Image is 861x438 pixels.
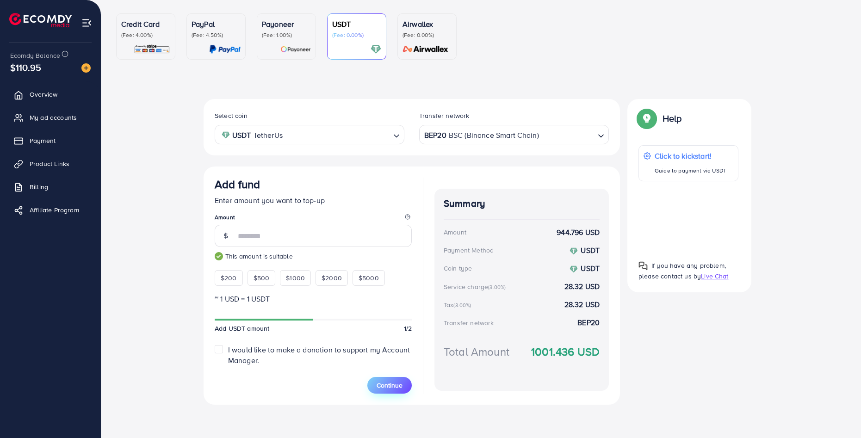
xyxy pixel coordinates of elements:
strong: 1001.436 USD [531,344,600,360]
div: Search for option [419,125,609,144]
img: card [371,44,381,55]
p: Help [663,113,682,124]
div: Transfer network [444,318,494,327]
p: (Fee: 1.00%) [262,31,311,39]
img: logo [9,13,72,27]
div: Search for option [215,125,404,144]
a: Payment [7,131,94,150]
strong: USDT [581,245,600,255]
span: $5000 [359,273,379,283]
span: Ecomdy Balance [10,51,60,60]
p: (Fee: 0.00%) [403,31,452,39]
img: card [134,44,170,55]
p: ~ 1 USD = 1 USDT [215,293,412,304]
span: $1000 [286,273,305,283]
div: Tax [444,300,474,309]
span: BSC (Binance Smart Chain) [449,129,539,142]
span: $200 [221,273,237,283]
span: Affiliate Program [30,205,79,215]
input: Search for option [285,128,390,142]
input: Search for option [540,128,594,142]
img: menu [81,18,92,28]
div: Total Amount [444,344,509,360]
span: Add USDT amount [215,324,269,333]
strong: 944.796 USD [557,227,600,238]
img: guide [215,252,223,260]
small: (3.00%) [488,284,506,291]
img: Popup guide [638,261,648,271]
img: coin [222,131,230,139]
strong: BEP20 [577,317,600,328]
p: Guide to payment via USDT [655,165,726,176]
p: (Fee: 4.50%) [192,31,241,39]
div: Service charge [444,282,508,291]
strong: 28.32 USD [564,281,600,292]
legend: Amount [215,213,412,225]
span: 1/2 [404,324,412,333]
div: Coin type [444,264,472,273]
label: Transfer network [419,111,470,120]
img: card [209,44,241,55]
span: Overview [30,90,57,99]
p: Payoneer [262,19,311,30]
a: Affiliate Program [7,201,94,219]
h3: Add fund [215,178,260,191]
iframe: Chat [822,396,854,431]
small: This amount is suitable [215,252,412,261]
span: $110.95 [10,61,41,74]
span: $500 [254,273,270,283]
a: Billing [7,178,94,196]
span: Billing [30,182,48,191]
h4: Summary [444,198,600,210]
span: Payment [30,136,56,145]
span: If you have any problem, please contact us by [638,261,726,281]
span: TetherUs [254,129,283,142]
span: I would like to make a donation to support my Account Manager. [228,345,410,365]
a: My ad accounts [7,108,94,127]
div: Payment Method [444,246,494,255]
img: Popup guide [638,110,655,127]
span: My ad accounts [30,113,77,122]
img: card [400,44,452,55]
strong: BEP20 [424,129,446,142]
img: coin [570,265,578,273]
img: coin [570,247,578,255]
a: Overview [7,85,94,104]
p: PayPal [192,19,241,30]
span: Live Chat [701,271,728,281]
span: $2000 [322,273,342,283]
strong: 28.32 USD [564,299,600,310]
p: USDT [332,19,381,30]
p: Click to kickstart! [655,150,726,161]
span: Continue [377,381,403,390]
button: Continue [367,377,412,394]
div: Amount [444,228,466,237]
label: Select coin [215,111,248,120]
p: Enter amount you want to top-up [215,195,412,206]
p: (Fee: 4.00%) [121,31,170,39]
p: (Fee: 0.00%) [332,31,381,39]
span: Product Links [30,159,69,168]
strong: USDT [232,129,251,142]
a: Product Links [7,154,94,173]
p: Airwallex [403,19,452,30]
img: card [280,44,311,55]
small: (3.00%) [453,302,471,309]
strong: USDT [581,263,600,273]
p: Credit Card [121,19,170,30]
img: image [81,63,91,73]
